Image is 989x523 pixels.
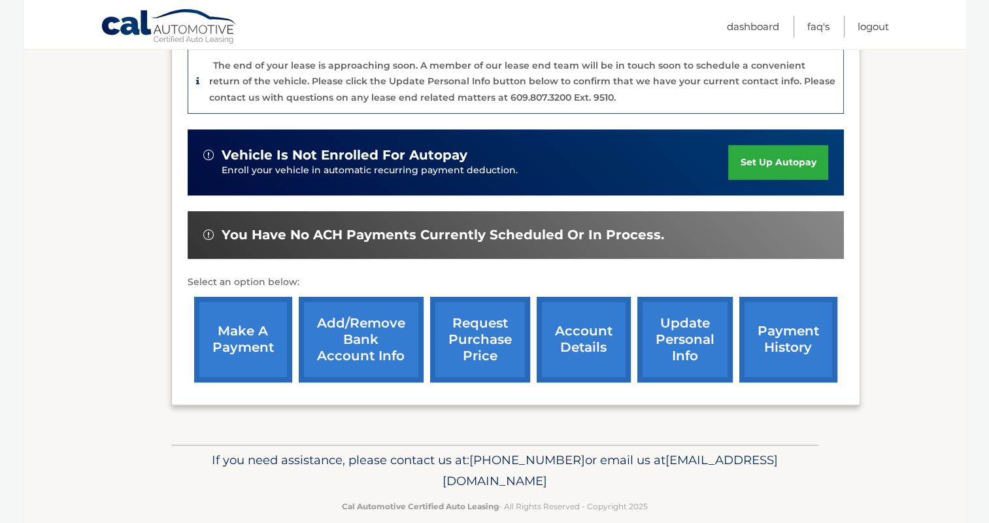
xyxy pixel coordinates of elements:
[342,501,499,511] strong: Cal Automotive Certified Auto Leasing
[858,16,889,37] a: Logout
[180,450,810,492] p: If you need assistance, please contact us at: or email us at
[299,297,424,382] a: Add/Remove bank account info
[101,8,238,46] a: Cal Automotive
[222,147,467,163] span: vehicle is not enrolled for autopay
[739,297,837,382] a: payment history
[637,297,733,382] a: update personal info
[430,297,530,382] a: request purchase price
[728,145,828,180] a: set up autopay
[222,163,729,178] p: Enroll your vehicle in automatic recurring payment deduction.
[203,229,214,240] img: alert-white.svg
[188,275,844,290] p: Select an option below:
[807,16,830,37] a: FAQ's
[222,227,664,243] span: You have no ACH payments currently scheduled or in process.
[194,297,292,382] a: make a payment
[209,59,835,103] p: The end of your lease is approaching soon. A member of our lease end team will be in touch soon t...
[469,452,585,467] span: [PHONE_NUMBER]
[180,499,810,513] p: - All Rights Reserved - Copyright 2025
[537,297,631,382] a: account details
[727,16,779,37] a: Dashboard
[203,150,214,160] img: alert-white.svg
